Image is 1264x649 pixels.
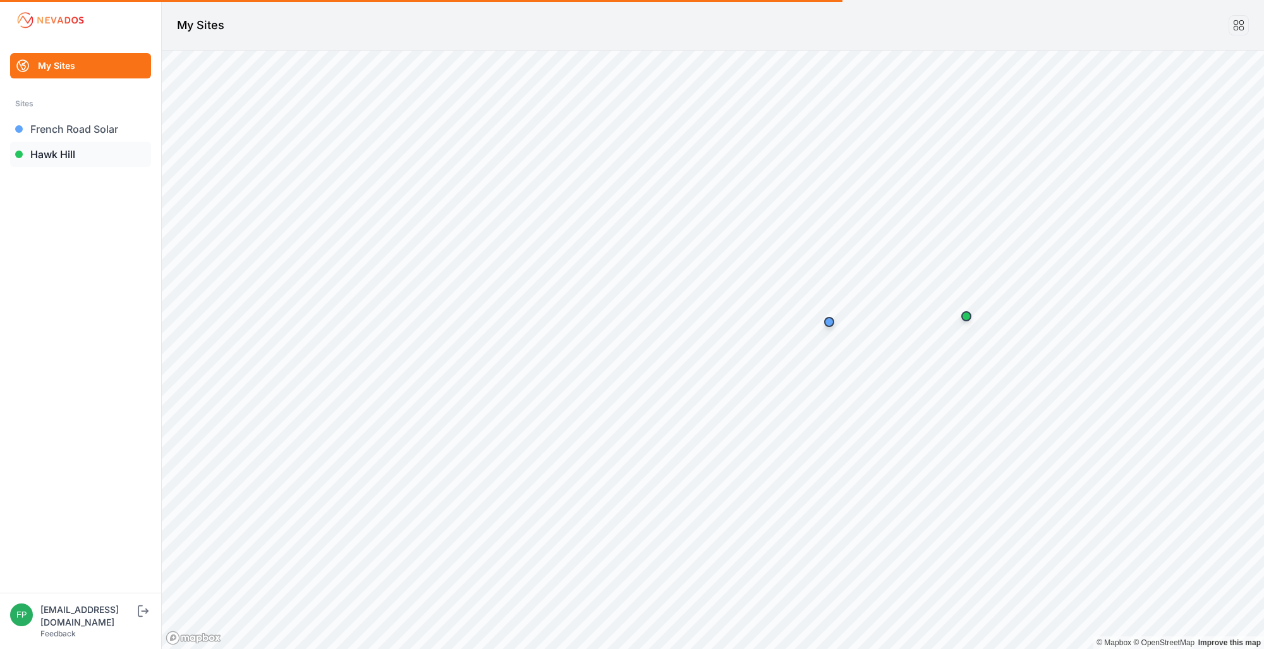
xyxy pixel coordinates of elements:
[15,10,86,30] img: Nevados
[10,53,151,78] a: My Sites
[40,629,76,638] a: Feedback
[162,51,1264,649] canvas: Map
[10,603,33,626] img: fpimentel@nexamp.com
[10,142,151,167] a: Hawk Hill
[10,116,151,142] a: French Road Solar
[15,96,146,111] div: Sites
[1198,638,1261,647] a: Map feedback
[954,304,979,329] div: Map marker
[1097,638,1131,647] a: Mapbox
[40,603,135,629] div: [EMAIL_ADDRESS][DOMAIN_NAME]
[817,309,842,335] div: Map marker
[1133,638,1194,647] a: OpenStreetMap
[177,16,224,34] h1: My Sites
[166,631,221,645] a: Mapbox logo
